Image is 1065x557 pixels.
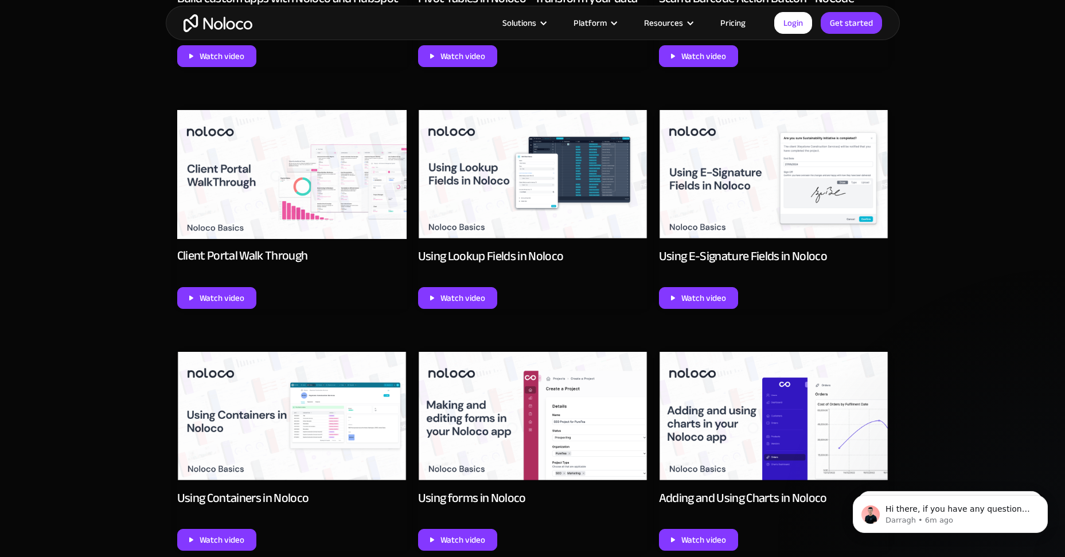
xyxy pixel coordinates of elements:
[630,15,706,30] div: Resources
[559,15,630,30] div: Platform
[184,14,252,32] a: home
[177,248,308,264] div: Client Portal Walk Through
[200,291,244,305] div: Watch video
[418,490,526,506] div: Using forms in Noloco
[177,490,309,506] div: Using Containers in Noloco
[418,110,647,309] a: Using Lookup Fields in NolocoWatch video
[681,532,726,547] div: Watch video
[681,291,726,305] div: Watch video
[418,248,564,264] div: Using Lookup Fields in Noloco
[821,12,882,34] a: Get started
[681,49,726,64] div: Watch video
[836,471,1065,551] iframe: Intercom notifications message
[440,532,485,547] div: Watch video
[659,248,828,264] div: Using E-Signature Fields in Noloco
[177,352,407,551] a: Using Containers in NolocoWatch video
[502,15,536,30] div: Solutions
[488,15,559,30] div: Solutions
[659,490,827,506] div: Adding and Using Charts in Noloco
[200,532,244,547] div: Watch video
[706,15,760,30] a: Pricing
[659,110,888,309] a: Using E-Signature Fields in NolocoWatch video
[177,110,407,309] a: Client Portal Walk ThroughWatch video
[574,15,607,30] div: Platform
[644,15,683,30] div: Resources
[774,12,812,34] a: Login
[440,49,485,64] div: Watch video
[659,352,888,551] a: Adding and Using Charts in NolocoWatch video
[200,49,244,64] div: Watch video
[440,291,485,305] div: Watch video
[418,352,647,551] a: Using forms in NolocoWatch video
